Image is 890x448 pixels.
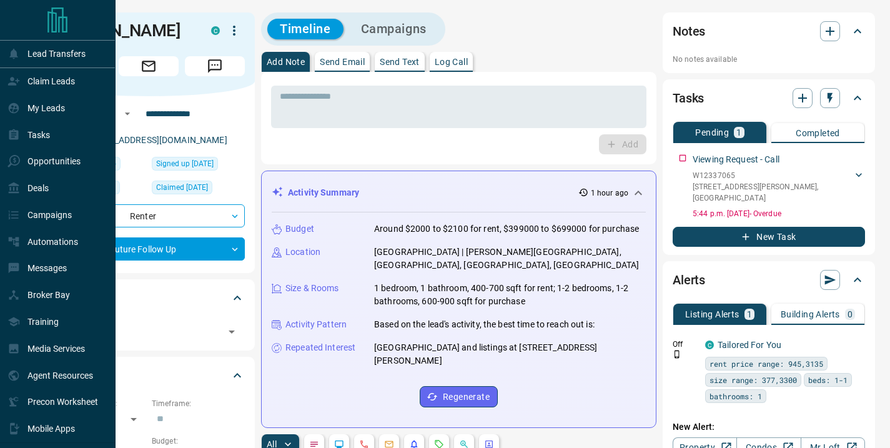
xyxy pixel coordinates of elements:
p: [GEOGRAPHIC_DATA] | [PERSON_NAME][GEOGRAPHIC_DATA], [GEOGRAPHIC_DATA], [GEOGRAPHIC_DATA], [GEOGRA... [374,246,646,272]
p: Around $2000 to $2100 for rent, $399000 to $699000 for purchase [374,222,639,236]
p: Repeated Interest [285,341,355,354]
p: Budget [285,222,314,236]
button: Open [223,323,240,341]
h2: Notes [673,21,705,41]
p: Log Call [435,57,468,66]
p: New Alert: [673,421,865,434]
button: Timeline [267,19,344,39]
p: Location [285,246,320,259]
h2: Tasks [673,88,704,108]
button: New Task [673,227,865,247]
div: condos.ca [705,341,714,349]
span: bathrooms: 1 [710,390,762,402]
a: [EMAIL_ADDRESS][DOMAIN_NAME] [86,135,227,145]
p: 1 hour ago [591,187,628,199]
span: Claimed [DATE] [156,181,208,194]
svg: Push Notification Only [673,350,681,359]
span: beds: 1-1 [808,374,848,386]
p: [STREET_ADDRESS][PERSON_NAME] , [GEOGRAPHIC_DATA] [693,181,853,204]
span: Message [185,56,245,76]
p: Pending [695,128,729,137]
button: Open [120,106,135,121]
p: 1 bedroom, 1 bathroom, 400-700 sqft for rent; 1-2 bedrooms, 1-2 bathrooms, 600-900 sqft for purchase [374,282,646,308]
p: 1 [747,310,752,319]
span: rent price range: 945,3135 [710,357,823,370]
div: Criteria [52,361,245,391]
p: Timeframe: [152,398,245,409]
p: Budget: [152,436,245,447]
p: Send Email [320,57,365,66]
p: Viewing Request - Call [693,153,779,166]
div: Activity Summary1 hour ago [272,181,646,204]
button: Campaigns [349,19,439,39]
p: Based on the lead's activity, the best time to reach out is: [374,318,595,331]
p: Activity Summary [288,186,359,199]
p: Size & Rooms [285,282,339,295]
span: size range: 377,3300 [710,374,797,386]
div: condos.ca [211,26,220,35]
p: Add Note [267,57,305,66]
p: No notes available [673,54,865,65]
div: Tags [52,283,245,313]
div: Renter [52,204,245,227]
p: Activity Pattern [285,318,347,331]
p: 1 [736,128,741,137]
p: Send Text [380,57,420,66]
p: Completed [796,129,840,137]
p: Building Alerts [781,310,840,319]
div: Alerts [673,265,865,295]
p: W12337065 [693,170,853,181]
h1: [PERSON_NAME] [52,21,192,41]
span: Signed up [DATE] [156,157,214,170]
button: Regenerate [420,386,498,407]
a: Tailored For You [718,340,781,350]
div: Tue Jun 24 2025 [152,157,245,174]
span: Email [119,56,179,76]
p: [GEOGRAPHIC_DATA] and listings at [STREET_ADDRESS][PERSON_NAME] [374,341,646,367]
p: Listing Alerts [685,310,739,319]
div: Future Follow Up [52,237,245,261]
div: W12337065[STREET_ADDRESS][PERSON_NAME],[GEOGRAPHIC_DATA] [693,167,865,206]
div: Tasks [673,83,865,113]
p: 5:44 p.m. [DATE] - Overdue [693,208,865,219]
div: Notes [673,16,865,46]
div: Tue Jul 08 2025 [152,181,245,198]
h2: Alerts [673,270,705,290]
p: 0 [848,310,853,319]
p: Off [673,339,698,350]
